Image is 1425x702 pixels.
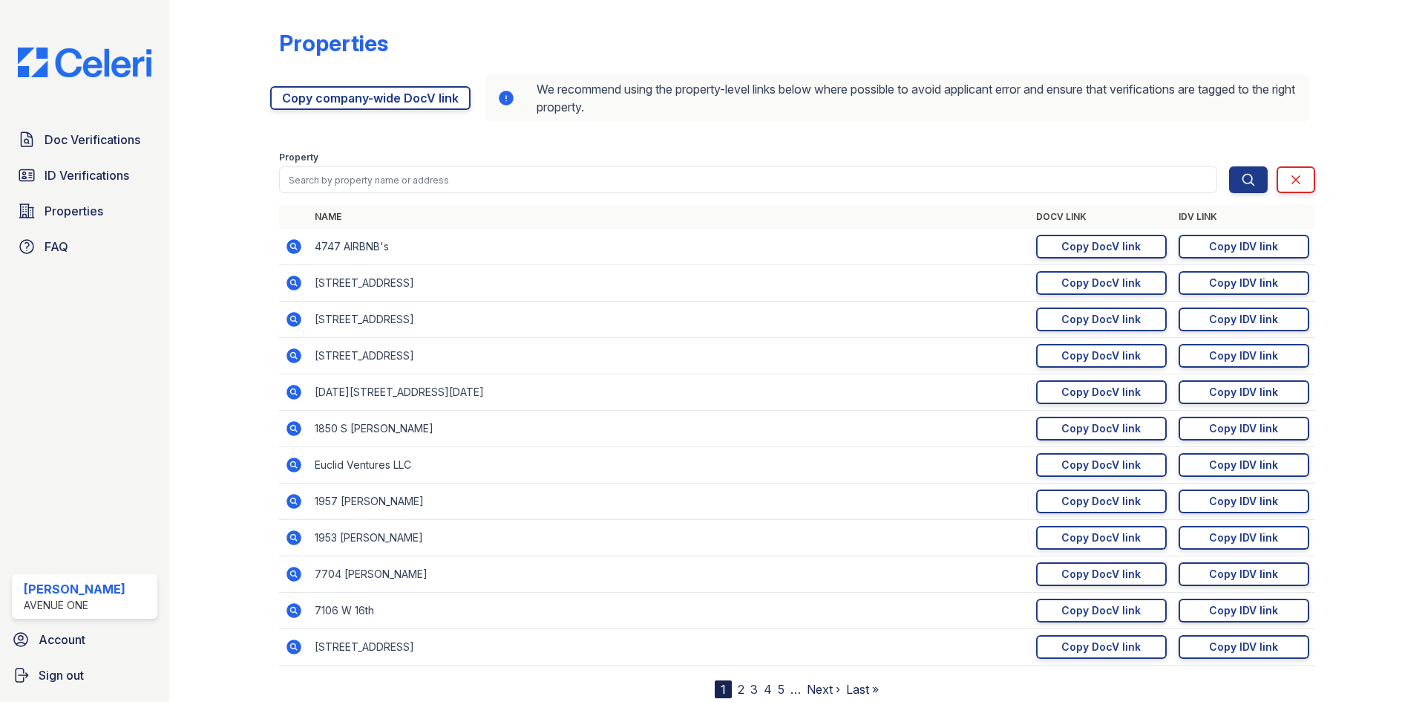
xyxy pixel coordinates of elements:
td: 1953 [PERSON_NAME] [309,520,1030,556]
div: Copy DocV link [1061,603,1141,618]
div: Copy IDV link [1209,239,1278,254]
div: Copy DocV link [1061,640,1141,654]
a: 2 [738,682,744,697]
a: Copy IDV link [1179,271,1309,295]
td: [STREET_ADDRESS] [309,629,1030,666]
div: Copy IDV link [1209,640,1278,654]
td: [STREET_ADDRESS] [309,302,1030,338]
div: Copy IDV link [1209,530,1278,545]
a: 3 [750,682,758,697]
a: Copy DocV link [1036,526,1167,550]
div: Copy DocV link [1061,385,1141,400]
td: 7704 [PERSON_NAME] [309,556,1030,593]
div: Copy IDV link [1209,348,1278,363]
div: Copy DocV link [1061,530,1141,545]
td: [STREET_ADDRESS] [309,265,1030,302]
div: Copy IDV link [1209,312,1278,327]
div: Copy IDV link [1209,421,1278,436]
div: Copy IDV link [1209,494,1278,509]
a: FAQ [12,232,157,261]
a: Copy IDV link [1179,490,1309,513]
a: Copy DocV link [1036,344,1167,368]
span: Sign out [39,666,84,684]
a: Sign out [6,660,163,690]
div: Copy DocV link [1061,494,1141,509]
div: Copy DocV link [1061,239,1141,254]
td: [DATE][STREET_ADDRESS][DATE] [309,374,1030,411]
span: … [790,680,801,698]
input: Search by property name or address [279,166,1217,193]
a: Copy IDV link [1179,526,1309,550]
a: Copy IDV link [1179,562,1309,586]
div: Copy IDV link [1209,458,1278,472]
div: Copy DocV link [1061,312,1141,327]
a: Copy IDV link [1179,417,1309,441]
a: Copy IDV link [1179,635,1309,659]
td: 7106 W 16th [309,593,1030,629]
div: We recommend using the property-level links below where possible to avoid applicant error and ens... [485,74,1309,122]
div: [PERSON_NAME] [24,580,125,598]
span: Doc Verifications [45,131,140,149]
th: Name [309,205,1030,229]
div: Properties [279,30,388,56]
td: 4747 AIRBNB's [309,229,1030,265]
td: 1957 [PERSON_NAME] [309,484,1030,520]
th: DocV Link [1030,205,1173,229]
a: Copy IDV link [1179,308,1309,331]
a: Properties [12,196,157,226]
a: Copy DocV link [1036,235,1167,259]
div: Copy IDV link [1209,385,1278,400]
img: CE_Logo_Blue-a8612792a0a2168367f1c8372b55b34899dd931a85d93a1a3d3e32e68fde9ad4.png [6,48,163,77]
div: Avenue One [24,598,125,613]
label: Property [279,152,318,163]
a: Copy IDV link [1179,344,1309,368]
a: Next › [807,682,840,697]
div: Copy IDV link [1209,603,1278,618]
div: Copy IDV link [1209,276,1278,290]
a: Copy DocV link [1036,490,1167,513]
a: Copy IDV link [1179,599,1309,623]
a: Account [6,625,163,654]
a: Copy DocV link [1036,453,1167,477]
a: Copy DocV link [1036,271,1167,295]
a: 4 [764,682,772,697]
a: Copy DocV link [1036,635,1167,659]
a: Copy DocV link [1036,417,1167,441]
div: Copy DocV link [1061,567,1141,582]
div: 1 [715,680,732,698]
a: Copy IDV link [1179,235,1309,259]
span: ID Verifications [45,166,129,184]
a: ID Verifications [12,160,157,190]
a: Last » [846,682,879,697]
div: Copy DocV link [1061,348,1141,363]
th: IDV Link [1173,205,1315,229]
td: 1850 S [PERSON_NAME] [309,411,1030,447]
a: Copy company-wide DocV link [270,86,471,110]
span: Properties [45,202,103,220]
a: Copy DocV link [1036,380,1167,404]
a: 5 [778,682,784,697]
a: Copy DocV link [1036,308,1167,331]
td: Euclid Ventures LLC [309,447,1030,484]
div: Copy DocV link [1061,276,1141,290]
a: Copy DocV link [1036,562,1167,586]
div: Copy DocV link [1061,421,1141,436]
td: [STREET_ADDRESS] [309,338,1030,374]
span: FAQ [45,238,68,256]
a: Copy IDV link [1179,453,1309,477]
a: Copy IDV link [1179,380,1309,404]
a: Doc Verifications [12,125,157,155]
div: Copy DocV link [1061,458,1141,472]
span: Account [39,631,85,649]
div: Copy IDV link [1209,567,1278,582]
a: Copy DocV link [1036,599,1167,623]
